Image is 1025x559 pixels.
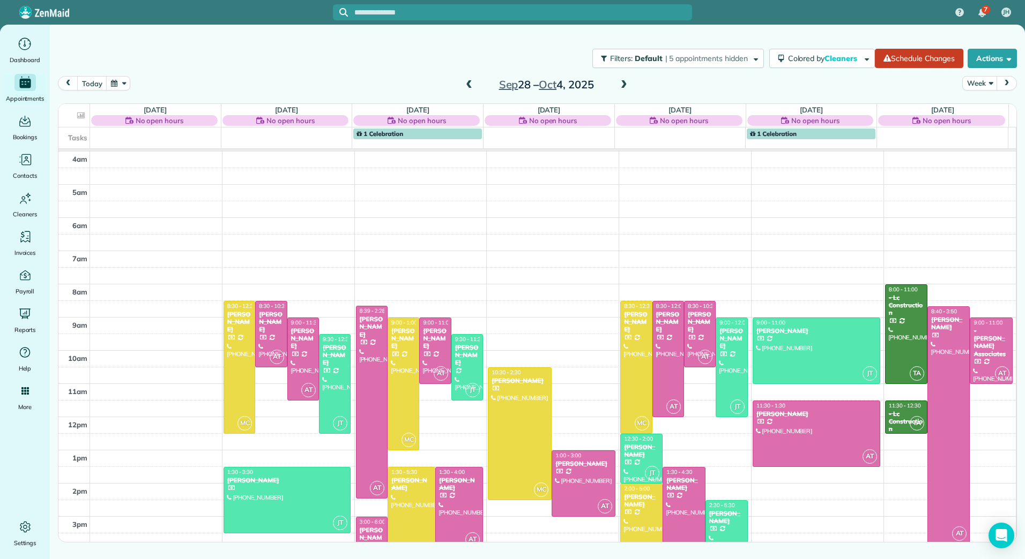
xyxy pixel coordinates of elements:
span: Contacts [13,170,37,181]
span: 8:30 - 10:30 [688,303,717,309]
div: [PERSON_NAME] [719,327,744,350]
span: 9:30 - 12:30 [323,336,352,343]
span: JT [645,466,659,480]
span: 9:00 - 12:00 [719,319,748,326]
span: JT [465,383,480,397]
div: 7 unread notifications [971,1,993,25]
div: [PERSON_NAME] [623,443,659,459]
a: Appointments [4,74,46,104]
span: 1pm [72,454,87,462]
div: [PERSON_NAME] [258,311,284,334]
span: JT [863,366,877,381]
svg: Focus search [339,8,348,17]
div: [PERSON_NAME] [931,316,967,331]
div: [PERSON_NAME] [359,526,384,549]
div: [PERSON_NAME] [227,477,348,484]
span: Reports [14,324,36,335]
span: No open hours [398,115,446,126]
a: Contacts [4,151,46,181]
span: 2pm [72,487,87,495]
span: 1 Celebration [356,130,403,138]
span: No open hours [266,115,315,126]
a: Filters: Default | 5 appointments hidden [587,49,763,68]
span: 8:39 - 2:28 [360,307,385,314]
button: Focus search [333,8,348,17]
span: 1:30 - 3:30 [227,469,253,475]
h2: 28 – 4, 2025 [479,79,613,90]
span: No open hours [660,115,708,126]
span: MC [534,482,548,497]
a: [DATE] [669,105,692,114]
span: AT [952,526,967,541]
span: 6am [72,221,87,230]
span: 4am [72,155,87,163]
span: 8:30 - 12:30 [624,303,653,309]
span: 1 Celebration [750,130,797,138]
span: Sep [499,78,518,91]
div: [PERSON_NAME] [227,311,252,334]
span: Appointments [6,93,44,104]
div: [PERSON_NAME] [666,477,702,492]
div: [PERSON_NAME] [687,311,712,334]
span: No open hours [136,115,184,126]
span: Payroll [16,286,35,297]
div: - Lc Construction [888,410,924,433]
a: [DATE] [275,105,298,114]
div: [PERSON_NAME] [491,377,548,384]
span: JT [730,399,745,414]
span: TA [910,416,924,430]
div: [PERSON_NAME] [656,311,681,334]
span: AT [995,366,1009,381]
div: [PERSON_NAME] [623,311,649,334]
span: 1:30 - 4:00 [439,469,465,475]
div: Open Intercom Messenger [989,523,1014,548]
span: 8:30 - 10:30 [259,303,288,309]
a: Reports [4,305,46,335]
span: No open hours [529,115,577,126]
div: [PERSON_NAME] [756,327,877,335]
span: | 5 appointments hidden [665,54,748,63]
span: AT [863,449,877,464]
span: JT [333,516,347,530]
a: Settings [4,518,46,548]
button: Colored byCleaners [769,49,875,68]
button: Filters: Default | 5 appointments hidden [592,49,763,68]
button: today [77,76,107,90]
a: Invoices [4,228,46,258]
span: 8:30 - 12:00 [656,303,685,309]
span: 1:00 - 3:00 [555,452,581,459]
span: Dashboard [10,55,40,65]
span: Cleaners [13,209,37,220]
span: Help [19,363,32,374]
span: JH [1003,8,1009,17]
a: Cleaners [4,190,46,220]
span: More [18,402,32,412]
span: MC [635,416,649,430]
span: AT [666,399,681,414]
button: Actions [968,49,1017,68]
span: 8am [72,288,87,296]
span: Invoices [14,247,36,258]
a: [DATE] [144,105,167,114]
div: [PERSON_NAME] [391,477,432,492]
div: [PERSON_NAME] [756,410,877,418]
div: [PERSON_NAME] [455,344,480,367]
a: [DATE] [406,105,429,114]
span: 8:40 - 3:50 [931,308,957,315]
div: [PERSON_NAME] [439,477,480,492]
span: Settings [14,538,36,548]
a: [DATE] [931,105,954,114]
span: 9:00 - 11:30 [291,319,320,326]
span: Filters: [610,54,633,63]
span: AT [434,366,448,381]
span: 9:00 - 11:00 [756,319,785,326]
span: 3:00 - 6:00 [360,518,385,525]
a: Help [4,344,46,374]
span: 9:00 - 11:00 [974,319,1002,326]
span: No open hours [791,115,840,126]
div: [PERSON_NAME] [422,327,448,350]
span: MC [237,416,252,430]
div: - [PERSON_NAME] Associates [973,327,1009,358]
span: AT [465,532,480,547]
span: 3pm [72,520,87,528]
